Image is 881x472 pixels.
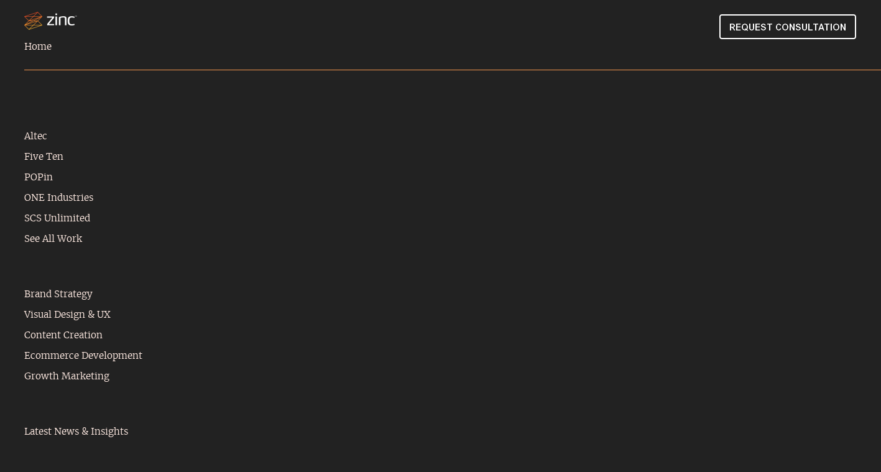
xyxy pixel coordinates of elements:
a: See All Work [24,231,82,246]
a: ONE Industries [24,190,93,205]
a: Visual Design & UX [24,307,111,322]
a: Growth Marketing [24,369,109,384]
a: Ecommerce Development [24,348,142,363]
strong: Work [24,106,67,123]
a: Home [24,40,52,52]
a: Latest News & Insights [24,424,128,439]
a: Five Ten [24,149,63,164]
strong: Services [24,264,95,281]
strong: What's Fresh [24,401,131,419]
a: Altec [24,129,47,144]
a: POPin [24,170,53,185]
a: Content Creation [24,328,103,343]
a: Brand Strategy [24,287,93,302]
a: SCS Unlimited [24,211,90,226]
img: REQUEST CONSULTATION [719,14,856,39]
